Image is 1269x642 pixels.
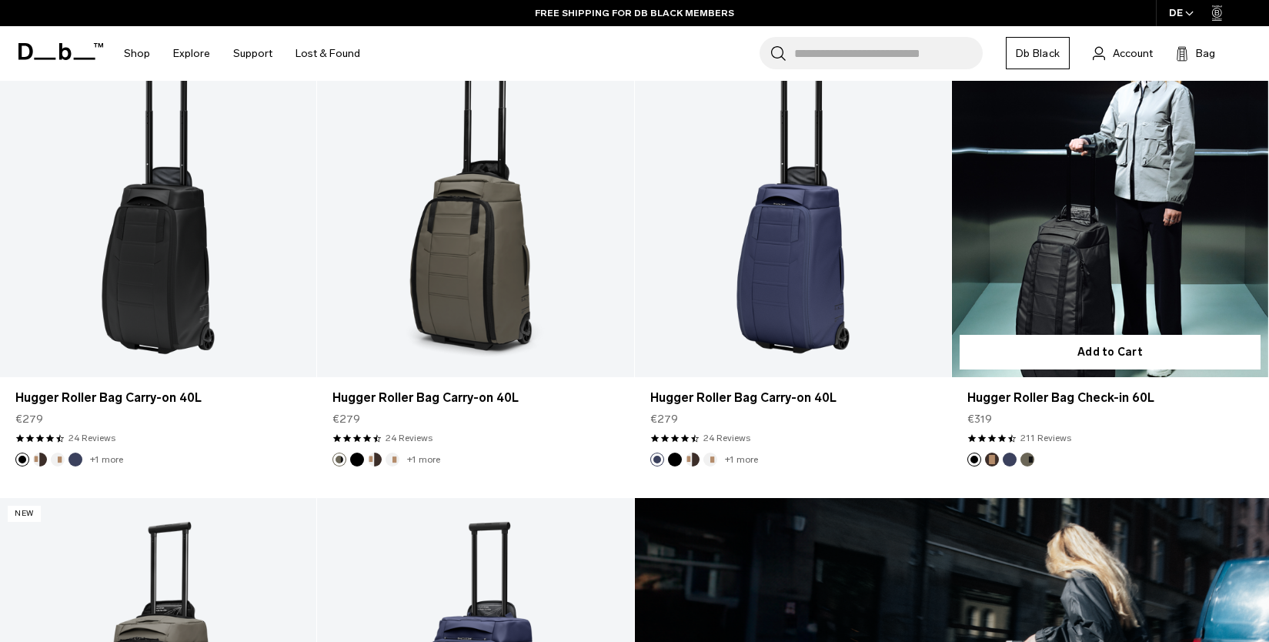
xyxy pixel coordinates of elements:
a: +1 more [407,454,440,465]
button: Black Out [350,453,364,466]
a: Account [1093,44,1153,62]
a: Hugger Roller Bag Carry-on 40L [332,389,618,407]
button: Oatmilk [703,453,717,466]
a: Explore [173,26,210,81]
button: Bag [1176,44,1215,62]
a: Hugger Roller Bag Carry-on 40L [650,389,936,407]
a: 211 reviews [1020,431,1071,445]
a: Hugger Roller Bag Carry-on 40L [635,25,951,377]
a: +1 more [725,454,758,465]
a: Hugger Roller Bag Check-in 60L [952,25,1268,377]
a: +1 more [90,454,123,465]
button: Espresso [985,453,999,466]
span: €279 [332,411,360,427]
a: Shop [124,26,150,81]
button: Add to Cart [960,335,1261,369]
a: Lost & Found [296,26,360,81]
button: Blue Hour [650,453,664,466]
button: Cappuccino [686,453,700,466]
button: Blue Hour [1003,453,1017,466]
a: 24 reviews [68,431,115,445]
nav: Main Navigation [112,26,372,81]
span: €319 [967,411,992,427]
p: New [8,506,41,522]
a: Db Black [1006,37,1070,69]
a: 24 reviews [386,431,432,445]
button: Cappuccino [33,453,47,466]
a: 24 reviews [703,431,750,445]
button: Black Out [668,453,682,466]
a: Hugger Roller Bag Carry-on 40L [15,389,301,407]
button: Oatmilk [51,453,65,466]
span: Bag [1196,45,1215,62]
button: Black Out [967,453,981,466]
button: Oatmilk [386,453,399,466]
a: Hugger Roller Bag Carry-on 40L [317,25,633,377]
button: Forest Green [1020,453,1034,466]
span: €279 [650,411,678,427]
button: Black Out [15,453,29,466]
button: Cappuccino [368,453,382,466]
a: Hugger Roller Bag Check-in 60L [967,389,1253,407]
button: Forest Green [332,453,346,466]
span: Account [1113,45,1153,62]
a: Support [233,26,272,81]
span: €279 [15,411,43,427]
button: Blue Hour [68,453,82,466]
a: FREE SHIPPING FOR DB BLACK MEMBERS [535,6,734,20]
